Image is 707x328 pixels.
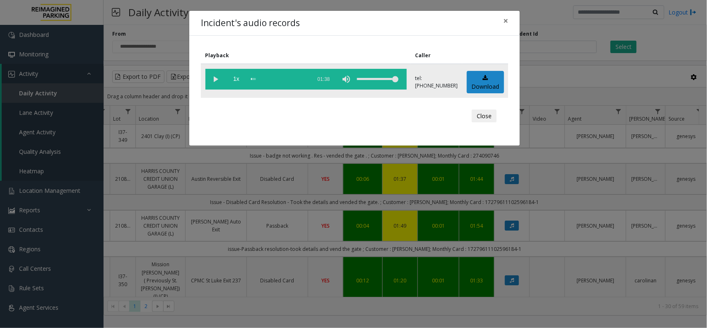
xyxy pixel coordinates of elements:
[226,69,247,90] span: playback speed button
[357,69,398,90] div: volume level
[251,69,307,90] div: scrub bar
[201,47,411,64] th: Playback
[201,17,300,30] h4: Incident's audio records
[467,71,504,94] a: Download
[411,47,462,64] th: Caller
[472,109,497,123] button: Close
[503,15,508,27] span: ×
[415,75,458,90] p: tel:[PHONE_NUMBER]
[497,11,514,31] button: Close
